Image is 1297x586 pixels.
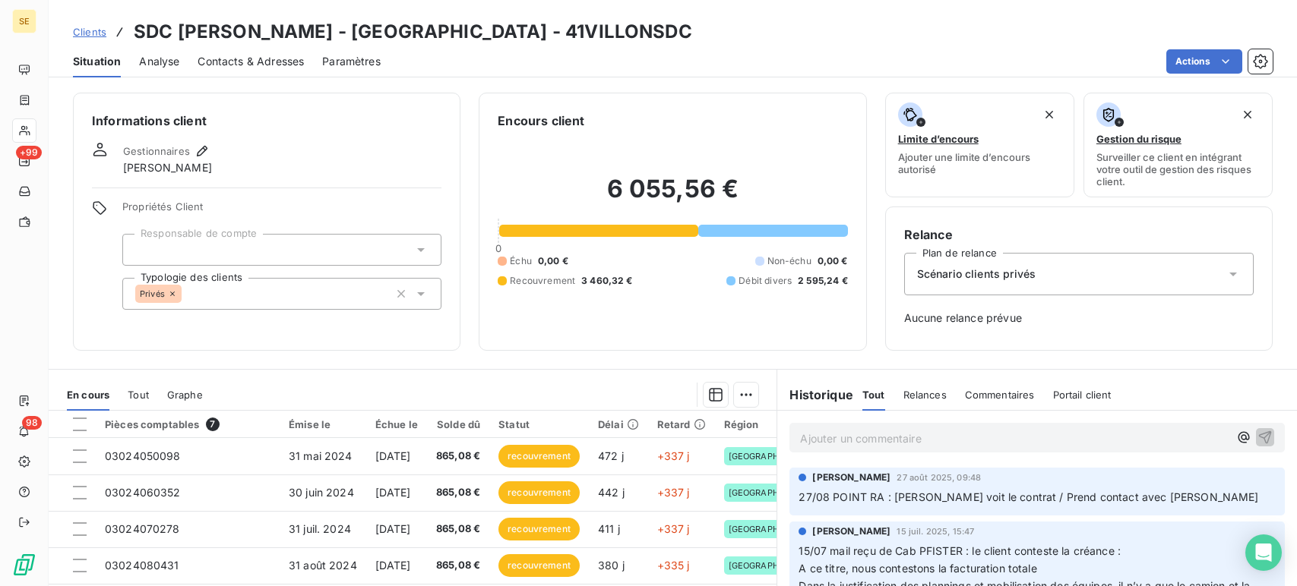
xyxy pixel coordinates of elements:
span: recouvrement [498,481,580,504]
img: Logo LeanPay [12,553,36,577]
span: +99 [16,146,42,159]
button: Limite d’encoursAjouter une limite d’encours autorisé [885,93,1074,197]
span: Contacts & Adresses [198,54,304,69]
span: Analyse [139,54,179,69]
span: 30 juin 2024 [289,486,354,499]
button: Gestion du risqueSurveiller ce client en intégrant votre outil de gestion des risques client. [1083,93,1273,197]
span: Recouvrement [510,274,575,288]
span: 0 [495,242,501,254]
div: Échue le [375,418,418,430]
span: [PERSON_NAME] [123,160,212,175]
span: 865,08 € [436,521,480,537]
div: Solde dû [436,418,480,430]
input: Ajouter une valeur [182,287,194,301]
span: 865,08 € [436,558,480,573]
button: Actions [1166,49,1242,74]
div: Statut [498,418,580,430]
span: 98 [22,416,42,430]
span: Scénario clients privés [917,266,1036,282]
span: 442 j [598,486,625,499]
span: En cours [67,389,109,401]
span: Paramètres [322,54,381,69]
span: 27/08 POINT RA : [PERSON_NAME] voit le contrat / Prend contact avec [PERSON_NAME] [799,490,1258,503]
span: 865,08 € [436,485,480,500]
span: 0,00 € [818,254,848,268]
span: [GEOGRAPHIC_DATA] [729,488,796,497]
div: Région [724,418,800,430]
span: [PERSON_NAME] [812,525,891,538]
span: [DATE] [375,449,411,462]
span: 7 [206,417,220,431]
span: Aucune relance prévue [904,310,1254,326]
span: 380 j [598,559,625,572]
h6: Historique [777,386,853,404]
span: 03024060352 [105,486,181,499]
span: [GEOGRAPHIC_DATA] [729,452,796,461]
span: Tout [128,389,149,401]
span: Portail client [1053,389,1112,401]
span: Surveiller ce client en intégrant votre outil de gestion des risques client. [1096,151,1260,187]
span: +335 j [657,559,690,572]
span: Situation [73,54,121,69]
span: [PERSON_NAME] [812,471,891,484]
span: Privés [140,289,165,298]
span: 03024080431 [105,559,179,572]
span: Échu [510,254,532,268]
span: [DATE] [375,522,411,535]
a: Clients [73,24,106,39]
span: Propriétés Client [122,200,441,222]
span: Graphe [167,389,203,401]
span: 03024070278 [105,522,180,535]
div: SE [12,9,36,33]
span: [GEOGRAPHIC_DATA] [729,525,796,534]
h2: 6 055,56 € [498,174,847,219]
span: [DATE] [375,559,411,572]
span: Non-échu [767,254,811,268]
span: 472 j [598,449,624,462]
div: Retard [657,418,706,430]
span: 31 mai 2024 [289,449,353,462]
span: 3 460,32 € [581,274,633,288]
span: Limite d’encours [898,133,979,145]
span: Ajouter une limite d’encours autorisé [898,151,1061,175]
span: Gestionnaires [123,145,190,157]
span: 15/07 mail reçu de Cab PFISTER : le client conteste la créance : A ce titre, nous contestons la f... [799,544,1121,575]
span: 15 juil. 2025, 15:47 [897,527,974,536]
span: Débit divers [739,274,792,288]
span: 411 j [598,522,620,535]
span: 0,00 € [538,254,568,268]
span: +337 j [657,486,690,499]
h6: Encours client [498,112,584,130]
h6: Informations client [92,112,441,130]
span: +337 j [657,522,690,535]
span: recouvrement [498,554,580,577]
input: Ajouter une valeur [135,243,147,257]
span: Commentaires [965,389,1035,401]
div: Open Intercom Messenger [1245,534,1282,571]
span: 31 août 2024 [289,559,357,572]
span: 27 août 2025, 09:48 [897,473,981,482]
span: 31 juil. 2024 [289,522,351,535]
span: recouvrement [498,445,580,468]
div: Émise le [289,418,357,430]
h3: SDC [PERSON_NAME] - [GEOGRAPHIC_DATA] - 41VILLONSDC [134,18,692,46]
h6: Relance [904,225,1254,244]
span: Gestion du risque [1096,133,1182,145]
div: Délai [598,418,639,430]
span: 03024050098 [105,449,181,462]
span: +337 j [657,449,690,462]
span: Relances [903,389,947,401]
span: recouvrement [498,518,580,540]
span: 2 595,24 € [798,274,848,288]
span: Tout [862,389,885,401]
span: Clients [73,26,106,38]
span: [DATE] [375,486,411,499]
span: 865,08 € [436,449,480,464]
div: Pièces comptables [105,417,270,431]
span: [GEOGRAPHIC_DATA] [729,561,796,570]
